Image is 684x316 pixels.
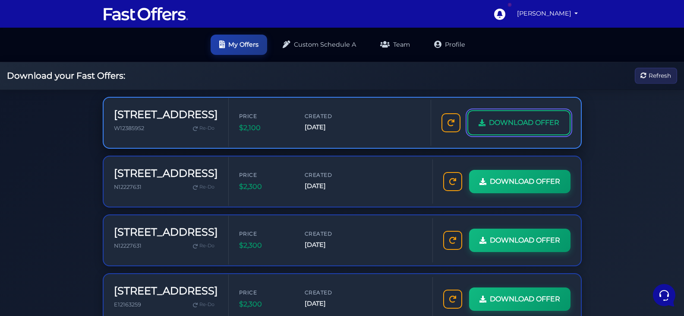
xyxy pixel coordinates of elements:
span: Re-Do [199,124,214,132]
a: Re-Do [189,240,218,252]
span: E12163259 [114,301,141,308]
button: Home [7,236,60,256]
a: Re-Do [189,182,218,193]
p: Help [134,249,145,256]
span: DOWNLOAD OFFER [490,294,560,305]
a: Custom Schedule A [274,35,365,55]
span: Created [305,230,356,238]
a: DOWNLOAD OFFER [467,110,571,135]
a: Team [372,35,419,55]
button: Start a Conversation [14,86,159,104]
div: 7 [507,2,513,8]
span: Price [239,171,291,179]
h3: [STREET_ADDRESS] [114,109,218,121]
a: 7 [489,4,509,24]
a: DOWNLOAD OFFER [469,287,571,311]
input: Search for an Article... [19,140,141,148]
button: Messages [60,236,113,256]
span: Price [239,288,291,297]
span: Created [305,112,356,120]
span: Created [305,288,356,297]
a: See all [139,48,159,55]
h3: [STREET_ADDRESS] [114,226,218,239]
span: [DATE] [305,299,356,309]
a: DOWNLOAD OFFER [469,229,571,252]
span: DOWNLOAD OFFER [490,176,560,187]
h2: Hello [PERSON_NAME] 👋 [7,7,145,35]
span: $2,100 [239,122,291,134]
span: $2,300 [239,240,291,251]
span: Re-Do [199,183,214,191]
a: [PERSON_NAME] [514,5,582,22]
h3: [STREET_ADDRESS] [114,285,218,297]
span: W12385952 [114,125,144,131]
a: Profile [426,35,474,55]
h2: Download your Fast Offers: [7,70,125,81]
span: N12227631 [114,184,142,190]
span: Re-Do [199,242,214,250]
a: DOWNLOAD OFFER [469,170,571,193]
img: dark [28,62,45,80]
span: Price [239,230,291,238]
span: DOWNLOAD OFFER [489,117,559,128]
span: DOWNLOAD OFFER [490,235,560,246]
a: Re-Do [189,299,218,310]
span: Created [305,171,356,179]
span: N12227631 [114,243,142,249]
span: $2,300 [239,181,291,192]
span: [DATE] [305,240,356,250]
h3: [STREET_ADDRESS] [114,167,218,180]
a: Open Help Center [107,121,159,128]
a: My Offers [211,35,267,55]
span: [DATE] [305,122,356,132]
span: Re-Do [199,301,214,309]
p: Home [26,249,41,256]
span: Your Conversations [14,48,70,55]
span: Price [239,112,291,120]
a: Re-Do [189,123,218,134]
span: $2,300 [239,299,291,310]
span: Find an Answer [14,121,59,128]
span: Refresh [649,71,671,80]
span: [DATE] [305,181,356,191]
button: Refresh [635,68,677,84]
span: Start a Conversation [62,92,121,99]
p: Messages [74,249,99,256]
button: Help [113,236,166,256]
iframe: Customerly Messenger Launcher [651,282,677,308]
img: dark [14,62,31,80]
